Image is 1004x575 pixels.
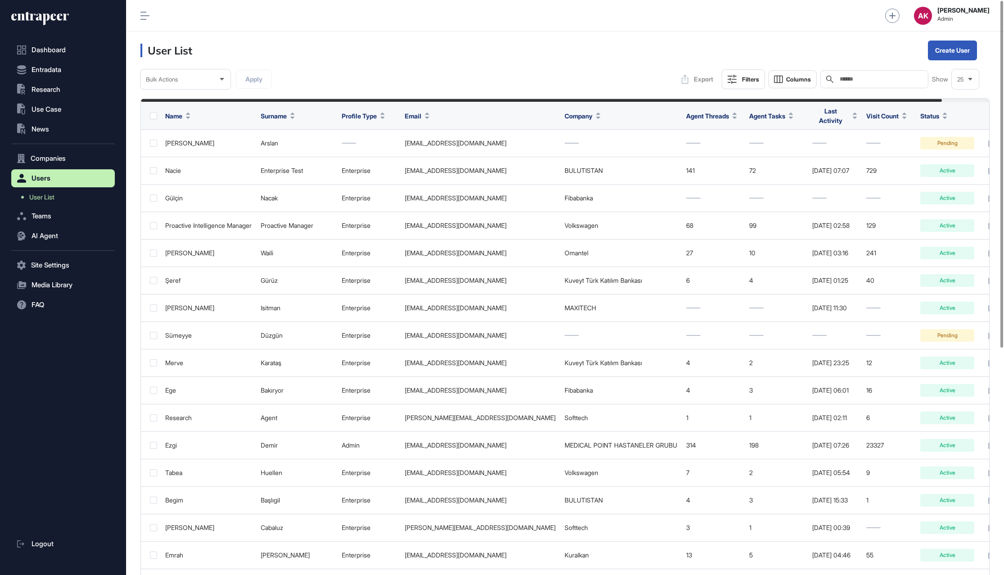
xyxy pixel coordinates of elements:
div: admin [342,442,396,449]
button: Site Settings [11,256,115,274]
a: Volkswagen [565,222,598,229]
button: Name [165,111,190,121]
span: Entradata [32,66,61,73]
div: Gülçin [165,195,252,202]
button: Agent Tasks [749,111,793,121]
div: Pending [920,137,974,149]
div: 3 [749,387,803,394]
a: BULUTISTAN [565,167,603,174]
a: Fibabanka [565,386,593,394]
div: [DATE] 06:01 [812,387,857,394]
span: Media Library [32,281,72,289]
div: Bakıryor [261,387,333,394]
span: Logout [32,540,54,548]
span: Admin [937,16,990,22]
div: 12 [866,359,911,367]
div: [PERSON_NAME][EMAIL_ADDRESS][DOMAIN_NAME] [405,524,556,531]
a: Kuralkan [565,551,589,559]
div: Proactive Intelligence Manager [165,222,252,229]
a: MAXITECH [565,304,596,312]
a: BULUTISTAN [565,496,603,504]
div: Active [920,412,974,424]
div: Ege [165,387,252,394]
div: [EMAIL_ADDRESS][DOMAIN_NAME] [405,332,556,339]
div: 68 [686,222,740,229]
div: Ezgi [165,442,252,449]
div: Active [920,247,974,259]
button: Use Case [11,100,115,118]
div: Isitman [261,304,333,312]
div: [DATE] 02:11 [812,414,857,421]
span: Company [565,111,592,121]
button: Research [11,81,115,99]
div: Filters [742,76,759,83]
div: 4 [686,497,740,504]
div: [DATE] 00:39 [812,524,857,531]
span: Columns [786,76,811,83]
div: enterprise [342,222,396,229]
div: Agent [261,414,333,421]
a: Volkswagen [565,469,598,476]
span: Email [405,111,421,121]
div: 198 [749,442,803,449]
div: Sümeyye [165,332,252,339]
div: 23327 [866,442,911,449]
div: [DATE] 07:26 [812,442,857,449]
div: [PERSON_NAME] [165,249,252,257]
a: Omantel [565,249,588,257]
a: MEDICAL POINT HASTANELER GRUBU [565,441,677,449]
div: [DATE] 01:25 [812,277,857,284]
div: 6 [866,414,911,421]
div: enterprise [342,414,396,421]
div: Active [920,192,974,204]
span: Research [32,86,60,93]
button: Teams [11,207,115,225]
span: Status [920,111,939,121]
a: Kuveyt Türk Katılım Bankası [565,276,642,284]
div: enterprise [342,277,396,284]
button: Profile Type [342,111,385,121]
div: 729 [866,167,911,174]
div: [EMAIL_ADDRESS][DOMAIN_NAME] [405,387,556,394]
div: enterprise [342,552,396,559]
div: 9 [866,469,911,476]
div: Active [920,494,974,507]
button: Companies [11,149,115,168]
div: Active [920,302,974,314]
div: Active [920,219,974,232]
div: Begim [165,497,252,504]
div: 55 [866,552,911,559]
span: Teams [32,213,51,220]
div: Enterprise Test [261,167,333,174]
div: enterprise [342,304,396,312]
div: [EMAIL_ADDRESS][DOMAIN_NAME] [405,167,556,174]
button: AI Agent [11,227,115,245]
span: AI Agent [32,232,58,240]
span: Surname [261,111,287,121]
div: [EMAIL_ADDRESS][DOMAIN_NAME] [405,140,556,147]
div: 4 [686,387,740,394]
div: enterprise [342,387,396,394]
span: Profile Type [342,111,377,121]
button: Media Library [11,276,115,294]
div: [EMAIL_ADDRESS][DOMAIN_NAME] [405,304,556,312]
button: FAQ [11,296,115,314]
button: AK [914,7,932,25]
div: Research [165,414,252,421]
div: [PERSON_NAME] [261,552,333,559]
button: Agent Threads [686,111,737,121]
div: enterprise [342,524,396,531]
div: [DATE] 02:58 [812,222,857,229]
div: enterprise [342,249,396,257]
div: Waili [261,249,333,257]
span: Show [932,76,948,83]
span: Dashboard [32,46,66,54]
div: [DATE] 15:33 [812,497,857,504]
div: 16 [866,387,911,394]
div: 13 [686,552,740,559]
div: [DATE] 05:54 [812,469,857,476]
div: [EMAIL_ADDRESS][DOMAIN_NAME] [405,552,556,559]
div: Karataş [261,359,333,367]
div: [PERSON_NAME] [165,304,252,312]
div: 141 [686,167,740,174]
